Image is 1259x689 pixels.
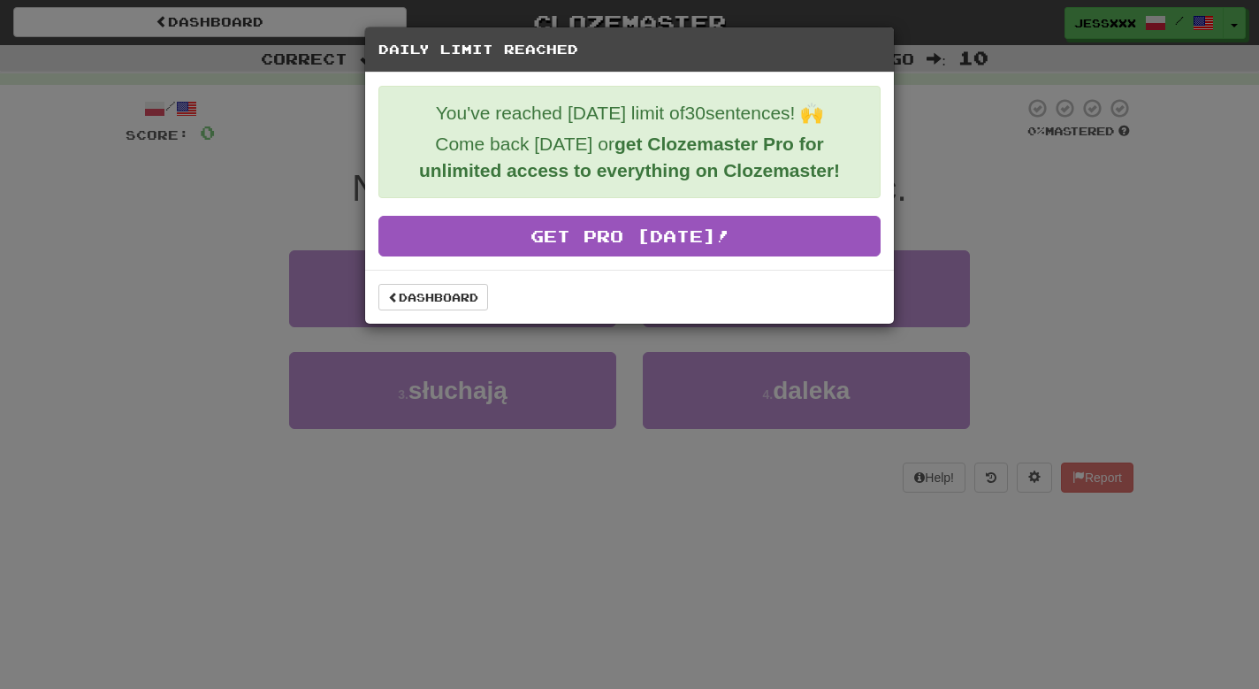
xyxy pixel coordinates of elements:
p: Come back [DATE] or [393,131,866,184]
a: Dashboard [378,284,488,310]
p: You've reached [DATE] limit of 30 sentences! 🙌 [393,100,866,126]
h5: Daily Limit Reached [378,41,881,58]
strong: get Clozemaster Pro for unlimited access to everything on Clozemaster! [419,134,840,180]
a: Get Pro [DATE]! [378,216,881,256]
